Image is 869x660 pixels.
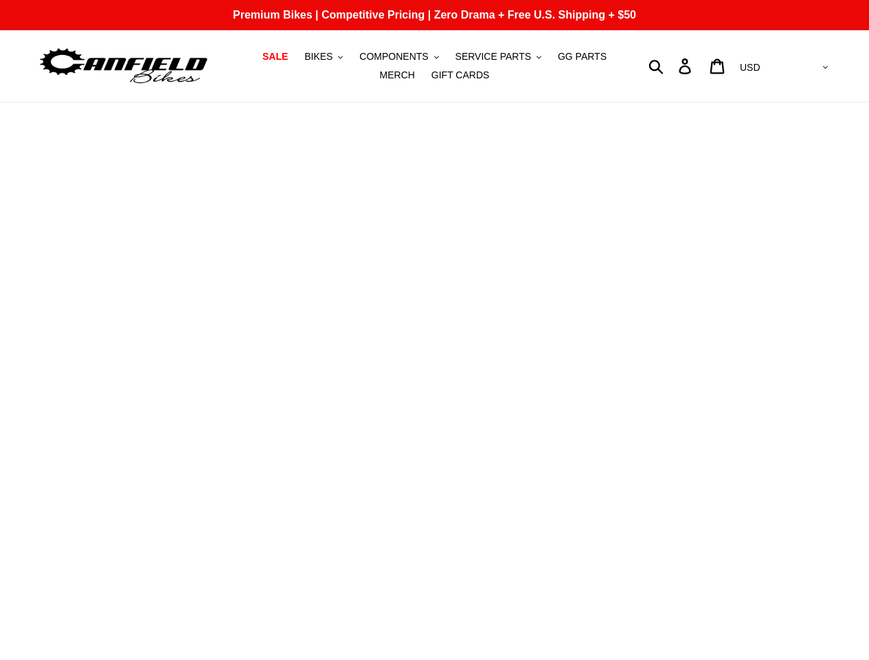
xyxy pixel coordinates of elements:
[551,47,613,66] a: GG PARTS
[455,51,531,63] span: SERVICE PARTS
[297,47,350,66] button: BIKES
[373,66,422,85] a: MERCH
[38,45,210,88] img: Canfield Bikes
[352,47,445,66] button: COMPONENTS
[558,51,607,63] span: GG PARTS
[449,47,548,66] button: SERVICE PARTS
[425,66,497,85] a: GIFT CARDS
[359,51,428,63] span: COMPONENTS
[304,51,332,63] span: BIKES
[256,47,295,66] a: SALE
[431,69,490,81] span: GIFT CARDS
[380,69,415,81] span: MERCH
[262,51,288,63] span: SALE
